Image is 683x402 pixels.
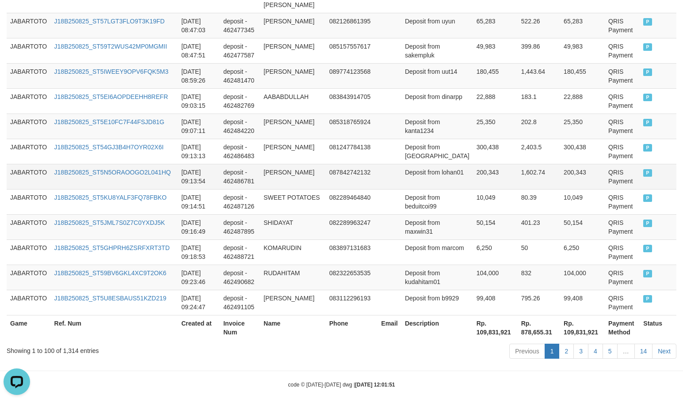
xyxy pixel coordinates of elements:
[54,144,164,151] a: J18B250825_ST54GJ3B4H7OYR02X6I
[178,88,220,114] td: [DATE] 09:03:15
[220,189,260,214] td: deposit - 462487126
[605,63,640,88] td: QRIS Payment
[220,239,260,265] td: deposit - 462488721
[178,13,220,38] td: [DATE] 08:47:03
[518,13,560,38] td: 522.26
[518,38,560,63] td: 399.86
[401,239,473,265] td: Deposit from marcom
[7,38,51,63] td: JABARTOTO
[54,244,170,251] a: J18B250825_ST5GHPRH6ZSRFXRT3TD
[326,239,378,265] td: 083897131683
[401,63,473,88] td: Deposit from uut14
[560,114,605,139] td: 25,350
[605,88,640,114] td: QRIS Payment
[473,189,518,214] td: 10,049
[54,93,168,100] a: J18B250825_ST5EI6AOPDEEHH8REFR
[518,315,560,340] th: Rp. 878,655.31
[560,13,605,38] td: 65,283
[220,214,260,239] td: deposit - 462487895
[326,290,378,315] td: 083112296193
[260,88,326,114] td: AABABDULLAH
[473,239,518,265] td: 6,250
[643,18,652,26] span: PAID
[605,189,640,214] td: QRIS Payment
[178,164,220,189] td: [DATE] 09:13:54
[605,13,640,38] td: QRIS Payment
[518,139,560,164] td: 2,403.5
[518,239,560,265] td: 50
[260,38,326,63] td: [PERSON_NAME]
[473,114,518,139] td: 25,350
[326,315,378,340] th: Phone
[178,139,220,164] td: [DATE] 09:13:13
[518,189,560,214] td: 80.39
[260,164,326,189] td: [PERSON_NAME]
[401,315,473,340] th: Description
[473,63,518,88] td: 180,455
[643,94,652,101] span: PAID
[260,63,326,88] td: [PERSON_NAME]
[220,164,260,189] td: deposit - 462486781
[401,214,473,239] td: Deposit from maxwin31
[401,189,473,214] td: Deposit from beduitcoi99
[7,164,51,189] td: JABARTOTO
[560,239,605,265] td: 6,250
[545,344,560,359] a: 1
[605,290,640,315] td: QRIS Payment
[7,214,51,239] td: JABARTOTO
[355,382,395,388] strong: [DATE] 12:01:51
[220,13,260,38] td: deposit - 462477345
[643,144,652,152] span: PAID
[643,169,652,177] span: PAID
[260,214,326,239] td: SHIDAYAT
[7,290,51,315] td: JABARTOTO
[509,344,545,359] a: Previous
[473,164,518,189] td: 200,343
[401,164,473,189] td: Deposit from lohan01
[7,114,51,139] td: JABARTOTO
[518,88,560,114] td: 183.1
[326,114,378,139] td: 085318765924
[288,382,395,388] small: code © [DATE]-[DATE] dwg |
[326,139,378,164] td: 081247784138
[178,315,220,340] th: Created at
[4,4,30,30] button: Open LiveChat chat widget
[603,344,618,359] a: 5
[178,214,220,239] td: [DATE] 09:16:49
[260,189,326,214] td: SWEET POTATOES
[7,315,51,340] th: Game
[54,68,168,75] a: J18B250825_ST5IWEEY9OPV6FQK5M3
[7,239,51,265] td: JABARTOTO
[560,38,605,63] td: 49,983
[473,88,518,114] td: 22,888
[54,219,165,226] a: J18B250825_ST5JML7S0Z7C0YXDJ5K
[260,315,326,340] th: Name
[220,315,260,340] th: Invoice Num
[560,139,605,164] td: 300,438
[7,88,51,114] td: JABARTOTO
[473,38,518,63] td: 49,983
[54,18,165,25] a: J18B250825_ST57LGT3FLO9T3K19FD
[473,290,518,315] td: 99,408
[643,295,652,303] span: PAID
[560,265,605,290] td: 104,000
[473,139,518,164] td: 300,438
[378,315,401,340] th: Email
[605,38,640,63] td: QRIS Payment
[260,239,326,265] td: KOMARUDIN
[220,290,260,315] td: deposit - 462491105
[473,265,518,290] td: 104,000
[560,315,605,340] th: Rp. 109,831,921
[560,290,605,315] td: 99,408
[473,214,518,239] td: 50,154
[7,63,51,88] td: JABARTOTO
[518,214,560,239] td: 401.23
[220,114,260,139] td: deposit - 462484220
[401,290,473,315] td: Deposit from b9929
[401,139,473,164] td: Deposit from [GEOGRAPHIC_DATA]
[401,265,473,290] td: Deposit from kudahitam01
[573,344,588,359] a: 3
[260,13,326,38] td: [PERSON_NAME]
[473,315,518,340] th: Rp. 109,831,921
[54,269,167,277] a: J18B250825_ST59BV6GKL4XC9T2OK6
